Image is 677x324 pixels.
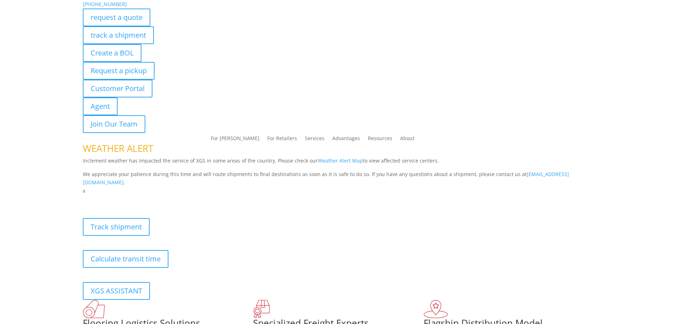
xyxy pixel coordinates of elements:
img: xgs-icon-flagship-distribution-model-red [424,300,448,318]
a: Create a BOL [83,44,141,62]
span: WEATHER ALERT [83,142,153,155]
a: Resources [368,136,392,144]
a: For [PERSON_NAME] [211,136,259,144]
a: Advantages [332,136,360,144]
img: xgs-icon-total-supply-chain-intelligence-red [83,300,105,318]
p: We appreciate your patience during this time and will route shipments to final destinations as so... [83,170,595,187]
p: x [83,187,595,195]
a: For Retailers [267,136,297,144]
a: request a quote [83,9,150,26]
a: [PHONE_NUMBER] [83,1,127,7]
a: XGS ASSISTANT [83,282,150,300]
a: Request a pickup [83,62,155,80]
a: Join Our Team [83,115,145,133]
a: Agent [83,97,118,115]
a: Customer Portal [83,80,152,97]
a: track a shipment [83,26,154,44]
a: Calculate transit time [83,250,168,268]
a: Track shipment [83,218,150,236]
a: Services [305,136,324,144]
a: About [400,136,414,144]
p: Inclement weather has impacted the service of XGS in some areas of the country. Please check our ... [83,156,595,170]
b: Visibility, transparency, and control for your entire supply chain. [83,196,241,203]
a: Weather Alert Map [318,157,363,164]
img: xgs-icon-focused-on-flooring-red [253,300,270,318]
